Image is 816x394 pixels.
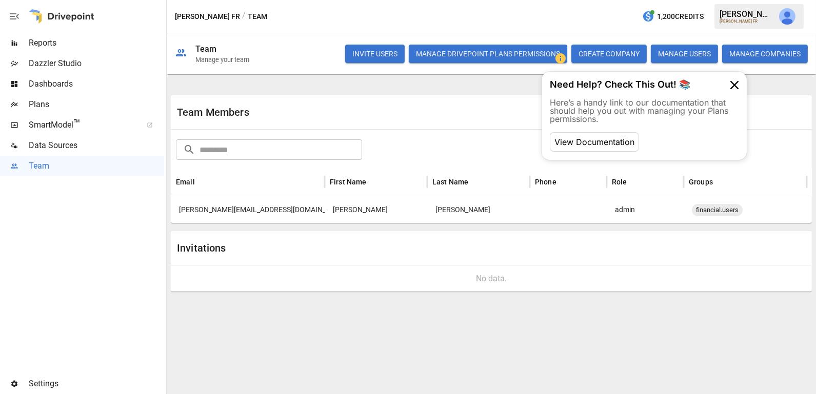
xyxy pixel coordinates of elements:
button: 1,200Credits [638,7,708,26]
div: No data. [179,274,804,283]
button: Sort [714,175,728,189]
span: Dashboards [29,78,164,90]
button: MANAGE USERS [651,45,718,63]
span: Settings [29,378,164,390]
span: Dazzler Studio [29,57,164,70]
div: Team Members [177,106,491,118]
span: Data Sources [29,139,164,152]
div: Role [612,178,627,186]
button: Sort [368,175,382,189]
button: Sort [470,175,484,189]
img: Julie Wilton [779,8,795,25]
span: 1,200 Credits [657,10,704,23]
button: INVITE USERS [345,45,405,63]
button: Sort [628,175,643,189]
div: [PERSON_NAME] [720,9,773,19]
div: / [242,10,246,23]
div: Last Name [432,178,469,186]
div: Email [176,178,195,186]
div: jennifer@violettefr.com [171,196,325,223]
span: SmartModel [29,119,135,131]
span: ™ [73,117,81,130]
span: Plans [29,98,164,111]
div: Phone [535,178,556,186]
div: Osman [427,196,530,223]
div: Jennifer [325,196,427,223]
span: financial.users [692,197,743,223]
button: [PERSON_NAME] FR [175,10,240,23]
div: First Name [330,178,367,186]
button: Manage Drivepoint Plans Permissions [409,45,567,63]
span: Reports [29,37,164,49]
span: Team [29,160,164,172]
div: [PERSON_NAME] FR [720,19,773,24]
div: Invitations [177,242,491,254]
div: Team [195,44,217,54]
button: Sort [196,175,210,189]
button: CREATE COMPANY [571,45,647,63]
div: Manage your team [195,56,249,64]
button: Sort [558,175,572,189]
button: Julie Wilton [773,2,802,31]
div: admin [607,196,684,223]
div: Groups [689,178,713,186]
button: MANAGE COMPANIES [722,45,808,63]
